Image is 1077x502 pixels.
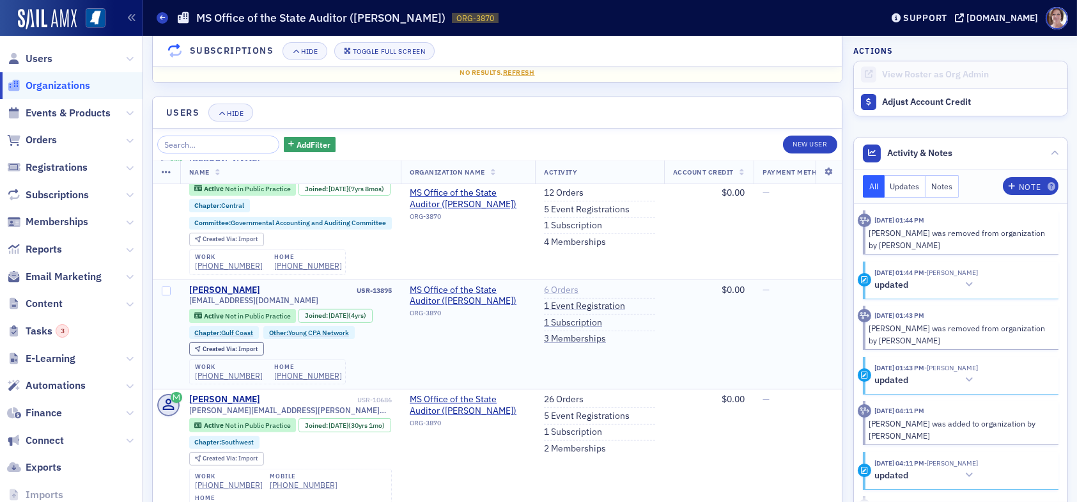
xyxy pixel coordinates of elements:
[763,168,831,176] span: Payment Methods
[26,133,57,147] span: Orders
[858,368,871,382] div: Update
[195,261,263,271] div: [PHONE_NUMBER]
[410,394,526,416] span: MS Office of the State Auditor (Jackson)
[203,345,238,353] span: Created Via :
[874,373,978,387] button: updated
[195,363,263,371] div: work
[283,42,327,60] button: Hide
[456,13,494,24] span: ORG-3870
[410,394,526,416] a: MS Office of the State Auditor ([PERSON_NAME])
[204,311,225,320] span: Active
[924,268,978,277] span: Lydia Carlisle
[26,106,111,120] span: Events & Products
[270,473,337,480] div: mobile
[26,324,69,338] span: Tasks
[189,285,260,296] a: [PERSON_NAME]
[7,379,86,393] a: Automations
[189,394,260,405] div: [PERSON_NAME]
[301,48,318,55] div: Hide
[26,161,88,175] span: Registrations
[269,329,349,337] a: Other:Young CPA Network
[722,284,745,295] span: $0.00
[544,168,577,176] span: Activity
[1019,184,1041,191] div: Note
[853,45,893,56] h4: Actions
[305,185,329,193] span: Joined :
[874,459,924,467] time: 7/9/2025 04:11 PM
[195,371,263,380] a: [PHONE_NUMBER]
[885,175,926,198] button: Updates
[195,473,263,480] div: work
[544,317,602,329] a: 1 Subscription
[858,214,871,227] div: Activity
[7,242,62,256] a: Reports
[195,494,263,502] div: home
[7,106,111,120] a: Events & Products
[7,270,102,284] a: Email Marketing
[544,301,625,312] a: 1 Event Registration
[863,175,885,198] button: All
[410,285,526,307] a: MS Office of the State Auditor ([PERSON_NAME])
[874,469,978,482] button: updated
[874,216,924,224] time: 9/10/2025 01:44 PM
[858,464,871,477] div: Update
[858,309,871,322] div: Activity
[194,219,386,227] a: Committee:Governmental Accounting and Auditing Committee
[722,393,745,405] span: $0.00
[270,480,337,490] div: [PHONE_NUMBER]
[1003,177,1058,195] button: Note
[26,242,62,256] span: Reports
[26,79,90,93] span: Organizations
[874,268,924,277] time: 9/10/2025 01:44 PM
[7,161,88,175] a: Registrations
[673,168,734,176] span: Account Credit
[924,363,978,372] span: Lydia Carlisle
[26,434,64,448] span: Connect
[26,406,62,420] span: Finance
[26,188,89,202] span: Subscriptions
[874,470,908,482] h5: updated
[225,184,291,193] span: Not in Public Practice
[189,168,210,176] span: Name
[763,284,770,295] span: —
[86,8,105,28] img: SailAMX
[544,411,630,422] a: 5 Event Registrations
[858,273,871,286] div: Update
[274,253,342,261] div: home
[329,421,385,430] div: (30yrs 1mo)
[869,227,1050,251] div: [PERSON_NAME] was removed from organization by [PERSON_NAME]
[926,175,959,198] button: Notes
[955,13,1042,22] button: [DOMAIN_NAME]
[189,342,264,356] div: Created Via: Import
[162,68,833,78] div: No results.
[7,188,89,202] a: Subscriptions
[189,217,392,230] div: Committee:
[157,136,279,153] input: Search…
[189,295,318,305] span: [EMAIL_ADDRESS][DOMAIN_NAME]
[410,309,526,322] div: ORG-3870
[763,393,770,405] span: —
[274,363,342,371] div: home
[262,286,392,295] div: USR-13895
[888,146,953,160] span: Activity & Notes
[189,452,264,466] div: Created Via: Import
[7,434,64,448] a: Connect
[7,79,90,93] a: Organizations
[410,168,485,176] span: Organization Name
[544,220,602,231] a: 1 Subscription
[7,133,57,147] a: Orders
[269,328,288,337] span: Other :
[284,137,336,153] button: AddFilter
[274,371,342,380] a: [PHONE_NUMBER]
[194,328,221,337] span: Chapter :
[7,406,62,420] a: Finance
[874,363,924,372] time: 9/10/2025 01:43 PM
[410,285,526,307] span: MS Office of the State Auditor (Jackson)
[544,394,584,405] a: 26 Orders
[26,215,88,229] span: Memberships
[763,187,770,198] span: —
[544,443,606,455] a: 2 Memberships
[854,88,1067,116] a: Adjust Account Credit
